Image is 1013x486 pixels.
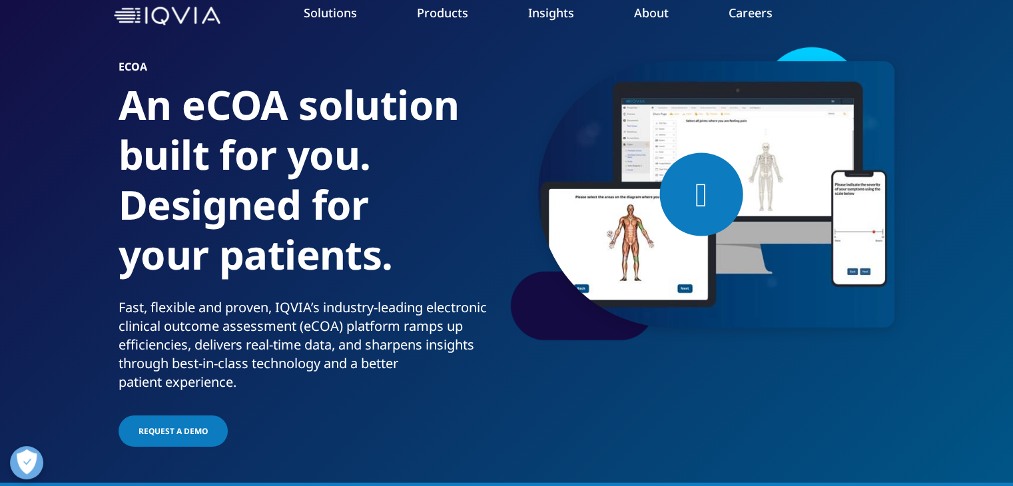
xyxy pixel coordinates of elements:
[10,446,43,479] button: Abrir preferencias
[119,298,502,391] div: Fast, flexible and proven, IQVIA’s industry-leading electronic clinical outcome assessment (eCOA)...
[119,80,502,298] h1: An eCOA solution built for you. Designed for your patients.
[304,5,357,21] a: Solutions
[139,425,208,437] span: Request a Demo
[417,5,468,21] a: Products
[114,7,220,26] img: IQVIA Healthcare Information Technology and Pharma Clinical Research Company
[528,5,574,21] a: Insights
[119,61,502,80] h6: eCOA
[634,5,669,21] a: About
[119,415,228,447] a: Request a Demo
[729,5,773,21] a: Careers
[538,61,894,328] img: ecoa-hero-module.jpg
